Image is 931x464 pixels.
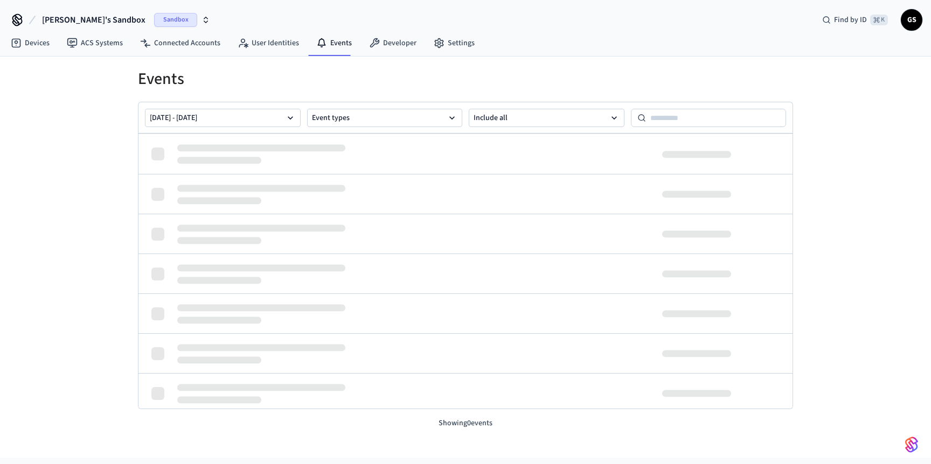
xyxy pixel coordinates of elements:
[154,13,197,27] span: Sandbox
[834,15,867,25] span: Find by ID
[308,33,360,53] a: Events
[870,15,888,25] span: ⌘ K
[901,9,922,31] button: GS
[360,33,425,53] a: Developer
[902,10,921,30] span: GS
[138,69,793,89] h1: Events
[42,13,145,26] span: [PERSON_NAME]'s Sandbox
[425,33,483,53] a: Settings
[2,33,58,53] a: Devices
[145,109,301,127] button: [DATE] - [DATE]
[131,33,229,53] a: Connected Accounts
[138,418,793,429] p: Showing 0 events
[905,436,918,453] img: SeamLogoGradient.69752ec5.svg
[307,109,463,127] button: Event types
[814,10,897,30] div: Find by ID⌘ K
[58,33,131,53] a: ACS Systems
[469,109,624,127] button: Include all
[229,33,308,53] a: User Identities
